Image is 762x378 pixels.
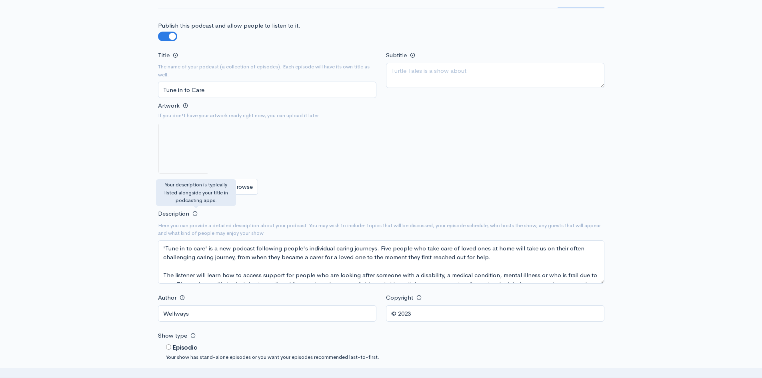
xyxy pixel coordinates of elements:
small: If you don't have your artwork ready right now, you can upload it later. [158,112,376,120]
label: Author [158,293,176,302]
label: Title [158,51,170,60]
label: Copyright [386,293,413,302]
div: Your description is typically listed alongside your title in podcasting apps. [156,179,236,206]
input: © [386,305,604,322]
input: Turtle Tales [158,82,376,98]
label: Artwork [158,101,180,110]
small: The name of your podcast (a collection of episodes). Each episode will have its own title as well. [158,63,376,78]
label: Publish this podcast and allow people to listen to it. [158,21,300,30]
small: Here you can provide a detailed description about your podcast. You may wish to include: topics t... [158,222,604,237]
input: Turtle podcast productions [158,305,376,322]
strong: Episodic [173,344,197,351]
label: Show type [158,331,187,340]
small: Your show has stand-alone episodes or you want your episodes recommended last-to-first. [166,354,379,360]
label: Subtitle [386,51,407,60]
label: Description [158,209,189,218]
textarea: 'Tune in to care' is a new podcast following people's individual caring journeys. Five people who... [158,240,604,284]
